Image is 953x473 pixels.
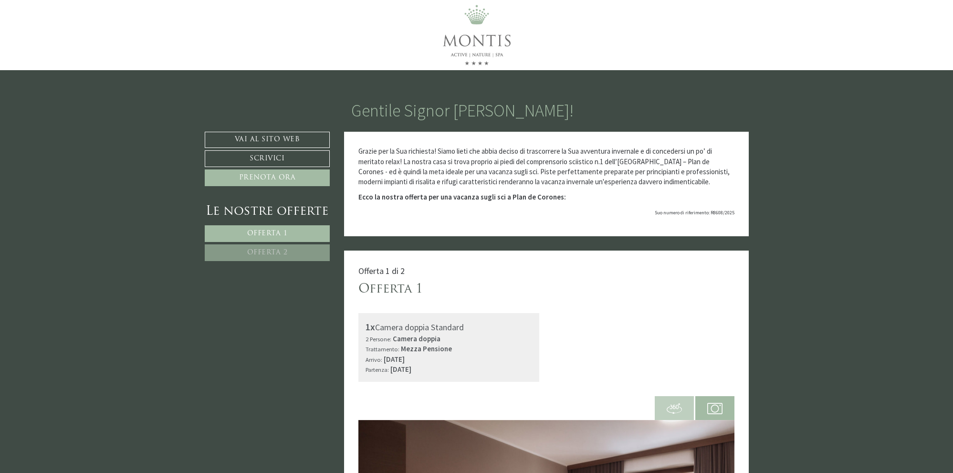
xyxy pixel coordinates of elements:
p: Grazie per la Sua richiesta! Siamo lieti che abbia deciso di trascorrere la Sua avventura inverna... [358,146,734,187]
span: Offerta 1 [247,230,288,237]
span: Offerta 1 di 2 [358,265,405,276]
b: Mezza Pensione [401,344,452,353]
a: Vai al sito web [205,132,330,148]
a: Scrivici [205,150,330,167]
small: 2 Persone: [366,335,391,343]
img: camera.svg [707,401,723,416]
b: Camera doppia [393,334,440,343]
b: [DATE] [384,355,405,364]
span: Offerta 2 [247,249,288,256]
strong: Ecco la nostra offerta per una vacanza sugli sci a Plan de Corones: [358,192,566,201]
b: [DATE] [390,365,411,374]
div: Camera doppia Standard [366,320,532,334]
b: 1x [366,321,375,333]
small: Trattamento: [366,345,399,353]
a: Prenota ora [205,169,330,186]
div: Le nostre offerte [205,203,330,221]
img: 360-grad.svg [667,401,682,416]
small: Partenza: [366,366,389,373]
span: Suo numero di riferimento: R8608/2025 [655,210,734,216]
small: Arrivo: [366,356,382,363]
h1: Gentile Signor [PERSON_NAME]! [351,101,574,120]
div: Offerta 1 [358,281,423,298]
